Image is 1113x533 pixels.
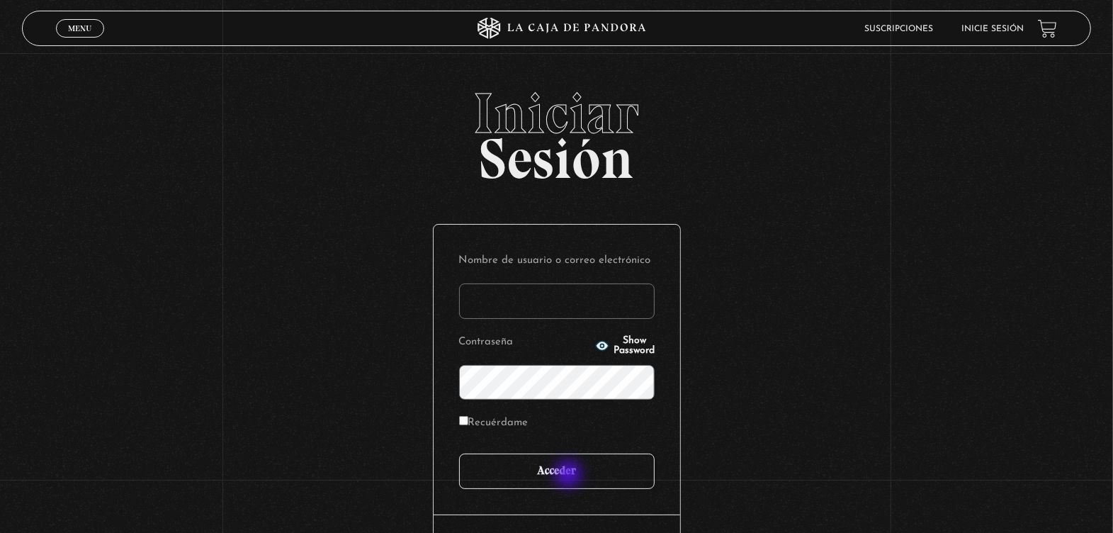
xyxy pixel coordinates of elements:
[459,416,468,425] input: Recuérdame
[459,413,529,434] label: Recuérdame
[459,250,655,272] label: Nombre de usuario o correo electrónico
[68,24,91,33] span: Menu
[459,454,655,489] input: Acceder
[614,336,655,356] span: Show Password
[595,336,655,356] button: Show Password
[22,85,1090,142] span: Iniciar
[63,36,96,46] span: Cerrar
[961,25,1024,33] a: Inicie sesión
[864,25,933,33] a: Suscripciones
[1038,19,1057,38] a: View your shopping cart
[22,85,1090,176] h2: Sesión
[459,332,592,354] label: Contraseña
